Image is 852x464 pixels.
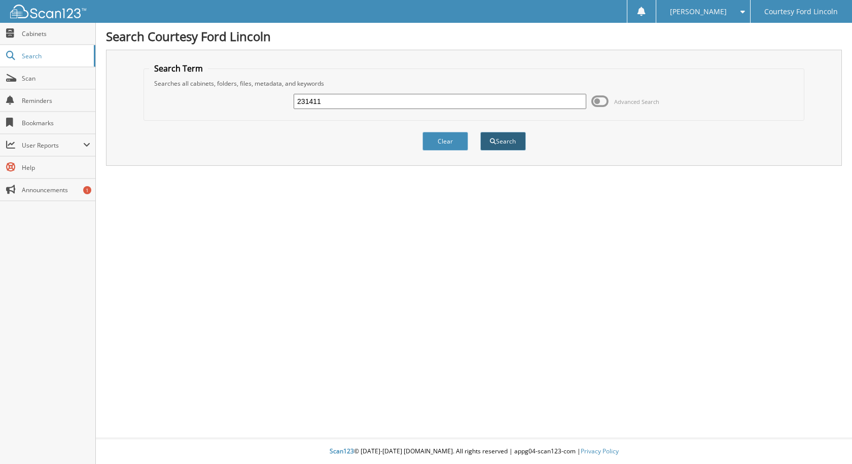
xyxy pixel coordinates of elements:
span: Courtesy Ford Lincoln [764,9,838,15]
span: Search [22,52,89,60]
div: 1 [83,186,91,194]
span: Announcements [22,186,90,194]
div: © [DATE]-[DATE] [DOMAIN_NAME]. All rights reserved | appg04-scan123-com | [96,439,852,464]
span: Reminders [22,96,90,105]
div: Searches all cabinets, folders, files, metadata, and keywords [149,79,799,88]
a: Privacy Policy [581,447,619,455]
span: Cabinets [22,29,90,38]
h1: Search Courtesy Ford Lincoln [106,28,842,45]
button: Clear [422,132,468,151]
span: Bookmarks [22,119,90,127]
iframe: Chat Widget [801,415,852,464]
button: Search [480,132,526,151]
img: scan123-logo-white.svg [10,5,86,18]
span: Help [22,163,90,172]
span: [PERSON_NAME] [670,9,727,15]
span: Scan123 [330,447,354,455]
legend: Search Term [149,63,208,74]
span: Advanced Search [614,98,659,105]
span: User Reports [22,141,83,150]
span: Scan [22,74,90,83]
